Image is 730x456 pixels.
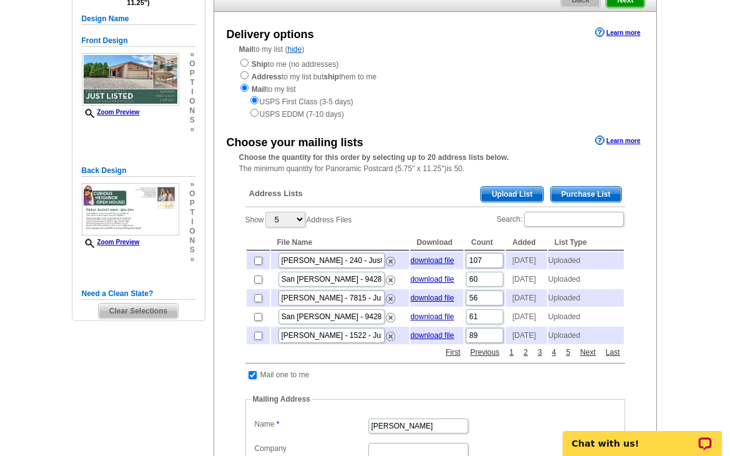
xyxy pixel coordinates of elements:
[189,78,195,87] span: t
[214,44,656,120] div: to my list ( )
[271,235,410,250] th: File Name
[189,50,195,59] span: »
[410,256,454,265] a: download file
[82,239,140,245] a: Zoom Preview
[506,327,546,344] td: [DATE]
[506,235,546,250] th: Added
[555,417,730,456] iframe: LiveChat chat widget
[386,294,395,304] img: delete.png
[82,183,179,235] img: small-thumb.jpg
[386,313,395,322] img: delete.png
[595,136,640,146] a: Learn more
[549,347,560,358] a: 4
[506,252,546,269] td: [DATE]
[189,227,195,236] span: o
[239,45,254,54] strong: Mail
[410,294,454,302] a: download file
[548,270,624,288] td: Uploaded
[189,97,195,106] span: o
[82,288,195,300] h5: Need a Clean Slate?
[410,235,463,250] th: Download
[465,235,505,250] th: Count
[260,369,310,381] td: Mail one to me
[82,35,195,47] h5: Front Design
[189,199,195,208] span: p
[288,45,302,54] a: hide
[386,329,395,338] a: Remove this list
[548,289,624,307] td: Uploaded
[520,347,531,358] a: 2
[189,69,195,78] span: p
[82,13,195,25] h5: Design Name
[252,72,282,81] strong: Address
[189,236,195,245] span: n
[239,57,631,120] div: to me (no addresses) to my list but them to me to my list
[252,60,268,69] strong: Ship
[410,312,454,321] a: download file
[82,109,140,116] a: Zoom Preview
[548,327,624,344] td: Uploaded
[386,332,395,341] img: delete.png
[189,180,195,189] span: »
[227,134,363,151] div: Choose your mailing lists
[563,347,573,358] a: 5
[386,275,395,285] img: delete.png
[551,187,621,202] span: Purchase List
[255,443,367,454] label: Company
[467,347,503,358] a: Previous
[386,273,395,282] a: Remove this list
[82,53,179,106] img: small-thumb.jpg
[189,217,195,227] span: i
[386,310,395,319] a: Remove this list
[506,308,546,325] td: [DATE]
[577,347,599,358] a: Next
[239,95,631,120] div: USPS First Class (3-5 days) USPS EDDM (7-10 days)
[239,153,509,162] strong: Choose the quantity for this order by selecting up to 20 address lists below.
[189,87,195,97] span: i
[548,235,624,250] th: List Type
[524,212,624,227] input: Search:
[189,59,195,69] span: o
[252,85,266,94] strong: Mail
[99,304,178,319] span: Clear Selections
[323,72,339,81] strong: ship
[255,419,367,430] label: Name
[386,292,395,300] a: Remove this list
[189,125,195,134] span: »
[189,255,195,264] span: »
[189,189,195,199] span: o
[481,187,543,202] span: Upload List
[548,252,624,269] td: Uploaded
[189,245,195,255] span: s
[252,394,312,405] legend: Mailing Address
[496,211,624,228] label: Search:
[214,152,656,174] div: The minimum quantity for Panoramic Postcard (5.75" x 11.25")is 50.
[386,257,395,266] img: delete.png
[595,27,640,37] a: Learn more
[506,347,517,358] a: 1
[265,212,305,227] select: ShowAddress Files
[227,26,314,43] div: Delivery options
[548,308,624,325] td: Uploaded
[189,116,195,125] span: s
[249,188,303,199] span: Address Lists
[245,211,352,229] label: Show Address Files
[535,347,545,358] a: 3
[189,208,195,217] span: t
[189,106,195,116] span: n
[443,347,463,358] a: First
[82,165,195,177] h5: Back Design
[603,347,623,358] a: Last
[506,289,546,307] td: [DATE]
[386,254,395,263] a: Remove this list
[506,270,546,288] td: [DATE]
[410,275,454,284] a: download file
[410,331,454,340] a: download file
